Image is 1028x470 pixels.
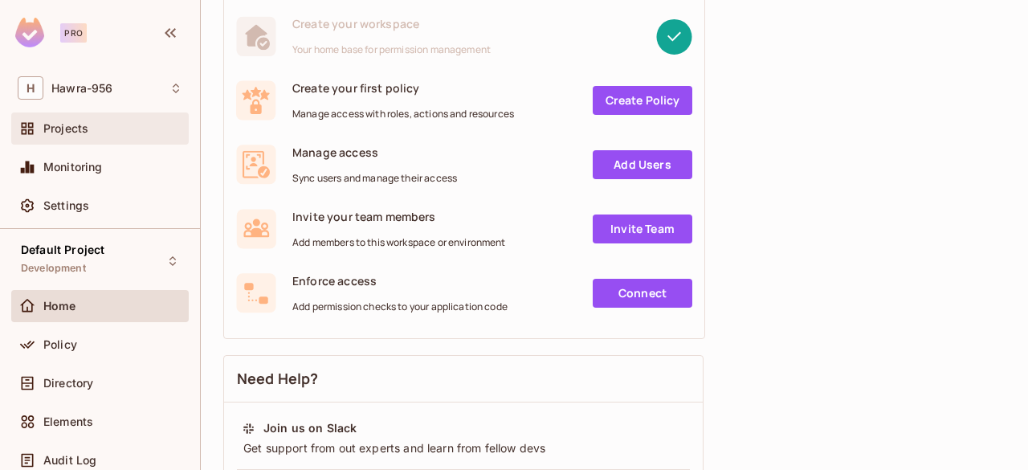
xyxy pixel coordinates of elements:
[593,86,692,115] a: Create Policy
[263,420,357,436] div: Join us on Slack
[43,415,93,428] span: Elements
[292,236,506,249] span: Add members to this workspace or environment
[292,80,514,96] span: Create your first policy
[43,377,93,390] span: Directory
[237,369,319,389] span: Need Help?
[51,82,112,95] span: Workspace: Hawra-956
[593,279,692,308] a: Connect
[43,300,76,313] span: Home
[593,215,692,243] a: Invite Team
[21,262,86,275] span: Development
[18,76,43,100] span: H
[242,440,685,456] div: Get support from out experts and learn from fellow devs
[15,18,44,47] img: SReyMgAAAABJRU5ErkJggg==
[21,243,104,256] span: Default Project
[292,16,491,31] span: Create your workspace
[43,199,89,212] span: Settings
[292,172,457,185] span: Sync users and manage their access
[43,454,96,467] span: Audit Log
[43,161,103,174] span: Monitoring
[43,122,88,135] span: Projects
[43,338,77,351] span: Policy
[292,209,506,224] span: Invite your team members
[292,108,514,121] span: Manage access with roles, actions and resources
[292,43,491,56] span: Your home base for permission management
[292,145,457,160] span: Manage access
[292,273,508,288] span: Enforce access
[593,150,692,179] a: Add Users
[292,300,508,313] span: Add permission checks to your application code
[60,23,87,43] div: Pro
